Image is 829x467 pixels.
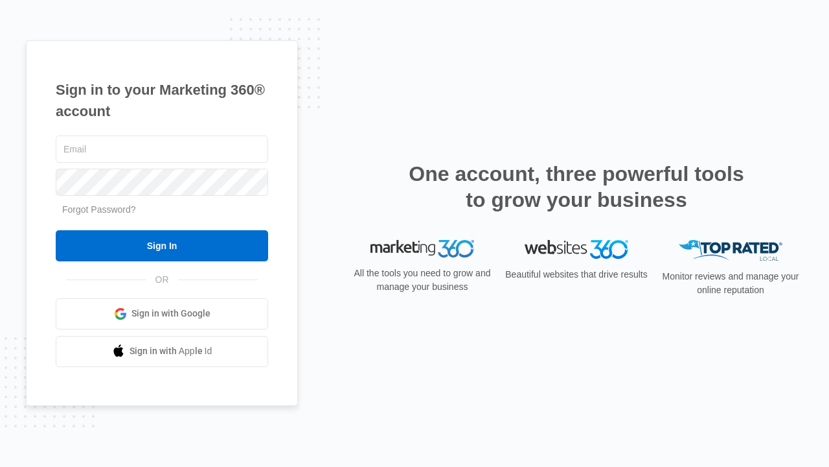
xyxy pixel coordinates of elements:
[525,240,628,259] img: Websites 360
[679,240,782,261] img: Top Rated Local
[56,79,268,122] h1: Sign in to your Marketing 360® account
[56,298,268,329] a: Sign in with Google
[56,230,268,261] input: Sign In
[370,240,474,258] img: Marketing 360
[350,267,495,294] p: All the tools you need to grow and manage your business
[504,268,649,281] p: Beautiful websites that drive results
[146,273,178,287] span: OR
[56,336,268,367] a: Sign in with Apple Id
[56,136,268,163] input: Email
[131,307,210,320] span: Sign in with Google
[405,161,748,213] h2: One account, three powerful tools to grow your business
[62,204,136,215] a: Forgot Password?
[658,270,803,297] p: Monitor reviews and manage your online reputation
[130,344,212,358] span: Sign in with Apple Id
